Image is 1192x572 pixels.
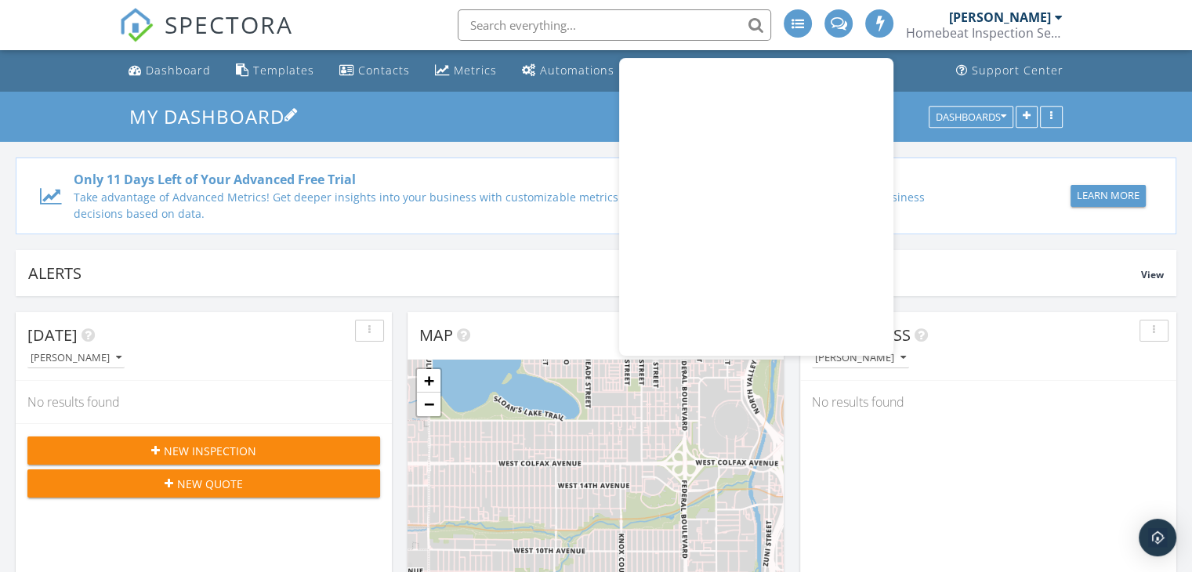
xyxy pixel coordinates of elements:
div: Contacts [358,63,410,78]
div: Only 11 Days Left of Your Advanced Free Trial [74,170,972,189]
span: Map [419,324,453,346]
button: Dashboards [929,106,1013,128]
div: [PERSON_NAME] [815,353,906,364]
div: Automations [540,63,614,78]
button: New Inspection [27,436,380,465]
a: Zoom out [417,393,440,416]
div: [PERSON_NAME] [949,9,1051,25]
a: Zoom in [417,369,440,393]
div: No results found [16,381,392,423]
button: Learn More [1071,185,1146,207]
div: Dashboards [936,111,1006,122]
div: No results found [800,381,1176,423]
a: Support Center [950,56,1070,85]
a: Automations (Basic) [516,56,621,85]
a: Contacts [333,56,416,85]
button: [PERSON_NAME] [27,348,125,369]
a: Settings [733,56,808,85]
a: Metrics [429,56,503,85]
span: SPECTORA [165,8,293,41]
img: The Best Home Inspection Software - Spectora [119,8,154,42]
span: [DATE] [27,324,78,346]
a: Dashboard [122,56,217,85]
div: Support Center [972,63,1063,78]
span: View [1141,268,1164,281]
div: Metrics [454,63,497,78]
div: Dashboard [146,63,211,78]
div: Homebeat Inspection Services [906,25,1063,41]
a: My Dashboard [129,103,298,129]
div: Take advantage of Advanced Metrics! Get deeper insights into your business with customizable metr... [74,189,972,222]
a: SPECTORA [119,21,293,54]
div: Learn More [1077,188,1139,204]
div: [PERSON_NAME] [31,353,121,364]
div: Templates [253,63,314,78]
button: New Quote [27,469,380,498]
a: Advanced [633,56,720,85]
span: New Inspection [164,443,256,459]
button: [PERSON_NAME] [812,348,909,369]
div: Open Intercom Messenger [1139,519,1176,556]
a: Templates [230,56,321,85]
input: Search everything... [458,9,771,41]
div: Alerts [28,262,1141,284]
span: New Quote [177,476,243,492]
